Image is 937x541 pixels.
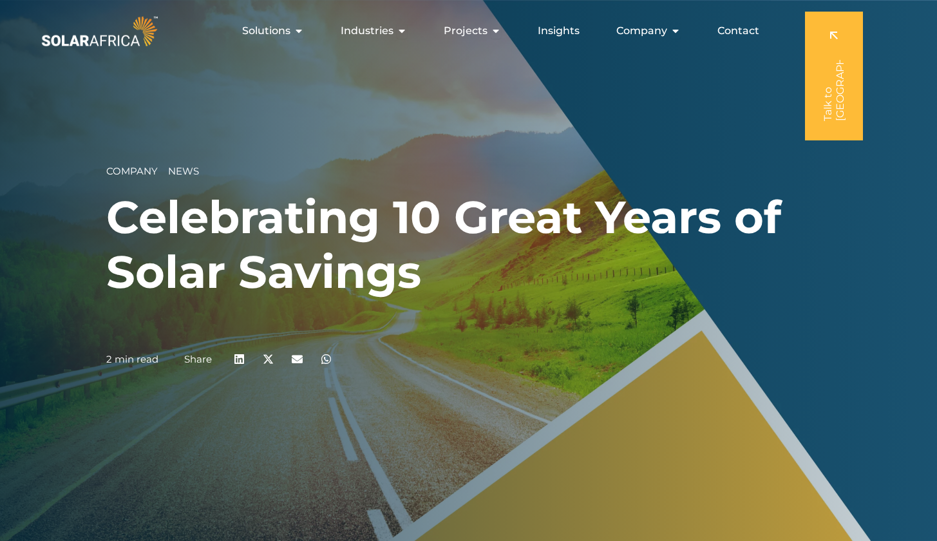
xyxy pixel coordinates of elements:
div: Share on whatsapp [312,345,341,374]
p: 2 min read [106,354,158,365]
a: Contact [717,23,759,39]
a: Share [184,353,212,365]
div: Menu Toggle [160,18,770,44]
span: Company [616,23,667,39]
div: Share on linkedin [225,345,254,374]
a: Insights [538,23,580,39]
span: Solutions [242,23,290,39]
span: __ [158,165,168,177]
div: Share on email [283,345,312,374]
span: Company [106,165,158,177]
nav: Menu [160,18,770,44]
span: Industries [341,23,393,39]
h1: Celebrating 10 Great Years of Solar Savings [106,190,831,299]
span: Projects [444,23,487,39]
span: News [168,165,199,177]
div: Share on x-twitter [254,345,283,374]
